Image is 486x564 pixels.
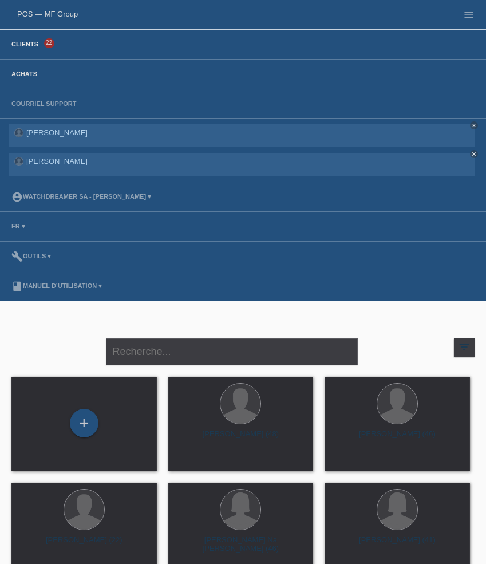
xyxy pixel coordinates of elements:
[6,223,31,230] a: FR ▾
[21,535,148,554] div: [PERSON_NAME] (22)
[44,38,54,48] span: 22
[11,191,23,203] i: account_circle
[334,535,461,554] div: [PERSON_NAME] (41)
[177,429,305,448] div: [PERSON_NAME] (48)
[6,41,44,48] a: Clients
[6,282,108,289] a: bookManuel d’utilisation ▾
[457,11,480,18] a: menu
[70,413,98,433] div: Enregistrer le client
[463,9,475,21] i: menu
[470,121,478,129] a: close
[470,150,478,158] a: close
[17,10,78,18] a: POS — MF Group
[106,338,358,365] input: Recherche...
[6,70,43,77] a: Achats
[6,253,57,259] a: buildOutils ▾
[471,151,477,157] i: close
[177,535,305,554] div: [PERSON_NAME] Na [PERSON_NAME] (46)
[458,341,471,353] i: filter_list
[11,281,23,292] i: book
[26,157,88,165] a: [PERSON_NAME]
[6,100,82,107] a: Courriel Support
[11,251,23,262] i: build
[6,193,157,200] a: account_circleWatchdreamer SA - [PERSON_NAME] ▾
[471,123,477,128] i: close
[26,128,88,137] a: [PERSON_NAME]
[334,429,461,448] div: [PERSON_NAME] (46)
